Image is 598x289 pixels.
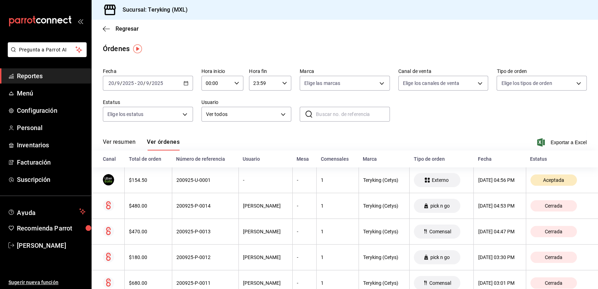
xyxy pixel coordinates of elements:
[103,139,136,150] button: Ver resumen
[530,156,587,162] div: Estatus
[478,254,521,260] div: [DATE] 03:30 PM
[206,111,279,118] span: Ver todos
[321,254,354,260] div: 1
[243,203,288,209] div: [PERSON_NAME]
[403,80,459,87] span: Elige los canales de venta
[129,177,167,183] div: $154.50
[414,156,469,162] div: Tipo de orden
[17,88,86,98] span: Menú
[133,44,142,53] img: Tooltip marker
[176,280,234,286] div: 200925-P-0011
[129,229,167,234] div: $470.00
[17,241,86,250] span: [PERSON_NAME]
[176,229,234,234] div: 200925-P-0013
[129,280,167,286] div: $680.00
[201,100,292,105] label: Usuario
[363,203,405,209] div: Teryking (Cetys)
[497,69,587,74] label: Tipo de orden
[107,111,143,118] span: Elige los estatus
[300,69,390,74] label: Marca
[176,156,234,162] div: Número de referencia
[120,80,122,86] span: /
[363,229,405,234] div: Teryking (Cetys)
[17,207,76,216] span: Ayuda
[176,254,234,260] div: 200925-P-0012
[304,80,340,87] span: Elige las marcas
[243,229,288,234] div: [PERSON_NAME]
[146,80,149,86] input: --
[17,123,86,133] span: Personal
[321,177,354,183] div: 1
[151,80,163,86] input: ----
[17,71,86,81] span: Reportes
[321,280,354,286] div: 1
[8,42,87,57] button: Pregunta a Parrot AI
[176,203,234,209] div: 200925-P-0014
[426,229,454,234] span: Comensal
[129,203,167,209] div: $480.00
[428,254,453,260] span: pick n go
[17,223,86,233] span: Recomienda Parrot
[297,229,312,234] div: -
[103,25,139,32] button: Regresar
[363,254,405,260] div: Teryking (Cetys)
[321,156,354,162] div: Comensales
[428,203,453,209] span: pick n go
[542,254,565,260] span: Cerrada
[149,80,151,86] span: /
[114,80,117,86] span: /
[542,280,565,286] span: Cerrada
[297,203,312,209] div: -
[176,177,234,183] div: 200925-U-0001
[501,80,552,87] span: Elige los tipos de orden
[243,280,288,286] div: [PERSON_NAME]
[542,229,565,234] span: Cerrada
[17,106,86,115] span: Configuración
[17,140,86,150] span: Inventarios
[478,203,521,209] div: [DATE] 04:53 PM
[321,203,354,209] div: 1
[77,18,83,24] button: open_drawer_menu
[478,229,521,234] div: [DATE] 04:47 PM
[316,107,390,121] input: Buscar no. de referencia
[129,156,168,162] div: Total de orden
[201,69,244,74] label: Hora inicio
[103,156,120,162] div: Canal
[147,139,180,150] button: Ver órdenes
[538,138,587,147] button: Exportar a Excel
[5,51,87,59] a: Pregunta a Parrot AI
[363,156,405,162] div: Marca
[117,6,188,14] h3: Sucursal: Teryking (MXL)
[363,177,405,183] div: Teryking (Cetys)
[117,80,120,86] input: --
[297,156,312,162] div: Mesa
[103,69,193,74] label: Fecha
[137,80,143,86] input: --
[103,100,193,105] label: Estatus
[243,254,288,260] div: [PERSON_NAME]
[108,80,114,86] input: --
[429,177,451,183] span: Externo
[243,177,288,183] div: -
[297,254,312,260] div: -
[129,254,167,260] div: $180.00
[363,280,405,286] div: Teryking (Cetys)
[243,156,288,162] div: Usuario
[19,46,76,54] span: Pregunta a Parrot AI
[122,80,134,86] input: ----
[143,80,145,86] span: /
[478,280,521,286] div: [DATE] 03:01 PM
[249,69,291,74] label: Hora fin
[478,156,522,162] div: Fecha
[540,177,567,183] span: Aceptada
[17,175,86,184] span: Suscripción
[8,279,86,286] span: Sugerir nueva función
[297,177,312,183] div: -
[17,158,86,167] span: Facturación
[398,69,488,74] label: Canal de venta
[103,43,130,54] div: Órdenes
[297,280,312,286] div: -
[116,25,139,32] span: Regresar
